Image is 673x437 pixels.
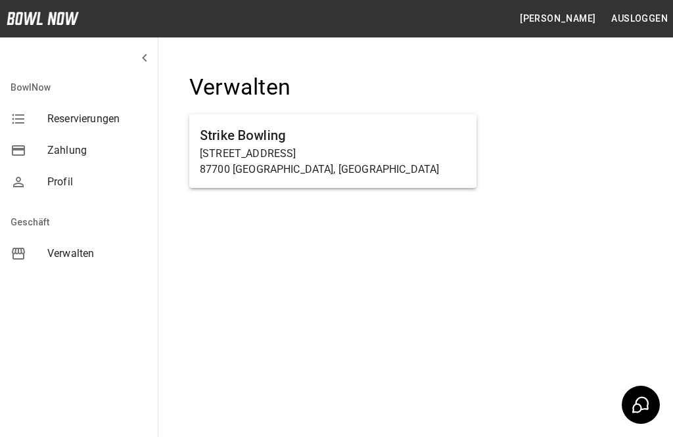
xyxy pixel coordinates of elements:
h4: Verwalten [189,74,476,101]
span: Verwalten [47,246,147,262]
span: Profil [47,174,147,190]
button: Ausloggen [606,7,673,31]
h6: Strike Bowling [200,125,466,146]
p: 87700 [GEOGRAPHIC_DATA], [GEOGRAPHIC_DATA] [200,162,466,177]
p: [STREET_ADDRESS] [200,146,466,162]
span: Zahlung [47,143,147,158]
button: [PERSON_NAME] [515,7,601,31]
span: Reservierungen [47,111,147,127]
img: logo [7,12,79,25]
